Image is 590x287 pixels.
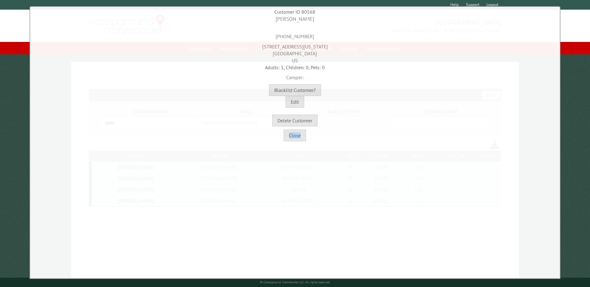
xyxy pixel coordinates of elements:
[284,130,306,141] button: Close
[286,96,304,108] button: Edit
[269,84,321,96] button: Blacklist Customer?
[32,8,558,15] div: Customer ID 80568
[32,23,558,40] div: [PHONE_NUMBER]
[32,64,558,71] div: Adults: 1, Children: 0, Pets: 0
[260,280,330,284] small: © Campground Commander LLC. All rights reserved.
[32,40,558,64] div: [STREET_ADDRESS][US_STATE] [GEOGRAPHIC_DATA] US
[32,71,558,81] div: Camper:
[272,115,318,126] button: Delete Customer
[32,15,558,23] div: [PERSON_NAME]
